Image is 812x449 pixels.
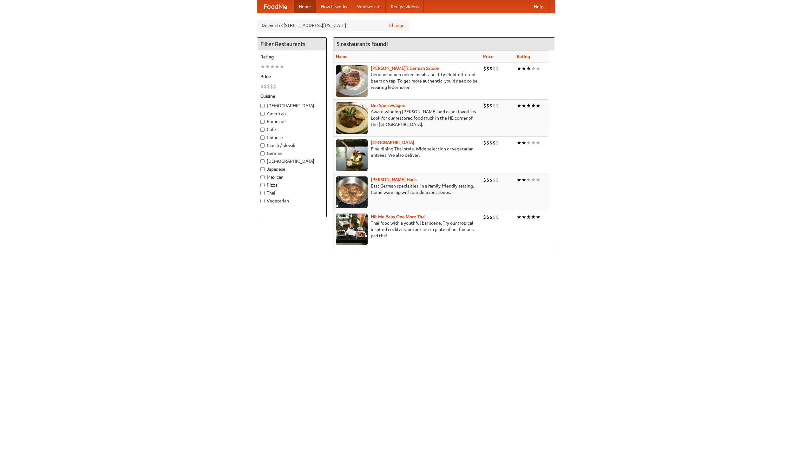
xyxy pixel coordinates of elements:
li: $ [483,176,486,183]
input: Vegetarian [260,199,265,203]
label: [DEMOGRAPHIC_DATA] [260,158,323,164]
li: $ [489,102,493,109]
li: $ [486,176,489,183]
li: ★ [526,139,531,146]
li: ★ [521,65,526,72]
li: $ [273,83,276,90]
li: ★ [260,63,265,70]
label: Barbecue [260,118,323,125]
li: ★ [531,139,536,146]
img: esthers.jpg [336,65,368,97]
li: ★ [521,139,526,146]
label: Czech / Slovak [260,142,323,149]
li: ★ [531,176,536,183]
label: German [260,150,323,156]
input: Pizza [260,183,265,187]
input: [DEMOGRAPHIC_DATA] [260,104,265,108]
li: $ [493,102,496,109]
li: ★ [536,65,540,72]
h4: Filter Restaurants [257,38,326,50]
div: Deliver to: [STREET_ADDRESS][US_STATE] [257,20,409,31]
p: Award-winning [PERSON_NAME] and other favorites. Look for our restored food truck in the NE corne... [336,109,478,128]
a: Hit Me Baby One More Thai [371,214,426,219]
a: Name [336,54,348,59]
li: $ [493,176,496,183]
li: $ [489,139,493,146]
label: Pizza [260,182,323,188]
li: $ [486,139,489,146]
a: [GEOGRAPHIC_DATA] [371,140,414,145]
a: [PERSON_NAME]'s German Saloon [371,66,439,71]
li: ★ [521,214,526,221]
h5: Cuisine [260,93,323,99]
li: ★ [526,176,531,183]
li: $ [270,83,273,90]
li: $ [486,65,489,72]
li: ★ [536,139,540,146]
input: German [260,151,265,155]
li: ★ [517,176,521,183]
li: $ [496,139,499,146]
input: Thai [260,191,265,195]
p: German home-cooked meals and fifty-eight different beers on tap. To get more authentic, you'd nee... [336,71,478,90]
li: $ [483,102,486,109]
input: Japanese [260,167,265,171]
li: ★ [526,214,531,221]
li: ★ [531,214,536,221]
img: satay.jpg [336,139,368,171]
a: Der Speisewagen [371,103,405,108]
a: Change [389,22,404,29]
li: $ [486,102,489,109]
input: American [260,112,265,116]
li: ★ [521,176,526,183]
li: $ [489,214,493,221]
li: ★ [536,102,540,109]
li: $ [496,214,499,221]
a: Help [529,0,548,13]
input: Czech / Slovak [260,143,265,148]
a: How it works [316,0,352,13]
ng-pluralize: 5 restaurants found! [337,41,388,47]
a: [PERSON_NAME] Haus [371,177,416,182]
li: ★ [526,102,531,109]
li: $ [493,65,496,72]
input: Barbecue [260,120,265,124]
li: ★ [517,65,521,72]
li: ★ [270,63,275,70]
a: FoodMe [257,0,294,13]
li: ★ [536,214,540,221]
li: $ [493,214,496,221]
li: ★ [517,214,521,221]
li: $ [483,214,486,221]
h5: Price [260,73,323,80]
label: Thai [260,190,323,196]
li: ★ [517,102,521,109]
li: $ [496,102,499,109]
li: ★ [536,176,540,183]
li: $ [496,65,499,72]
li: ★ [531,102,536,109]
label: Mexican [260,174,323,180]
input: Cafe [260,128,265,132]
a: Who we are [352,0,386,13]
label: American [260,110,323,117]
a: Home [294,0,316,13]
li: $ [267,83,270,90]
img: babythai.jpg [336,214,368,245]
img: speisewagen.jpg [336,102,368,134]
li: ★ [517,139,521,146]
input: Mexican [260,175,265,179]
h5: Rating [260,54,323,60]
li: $ [489,176,493,183]
li: ★ [275,63,279,70]
a: Rating [517,54,530,59]
li: $ [264,83,267,90]
li: ★ [531,65,536,72]
li: $ [489,65,493,72]
label: Vegetarian [260,198,323,204]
